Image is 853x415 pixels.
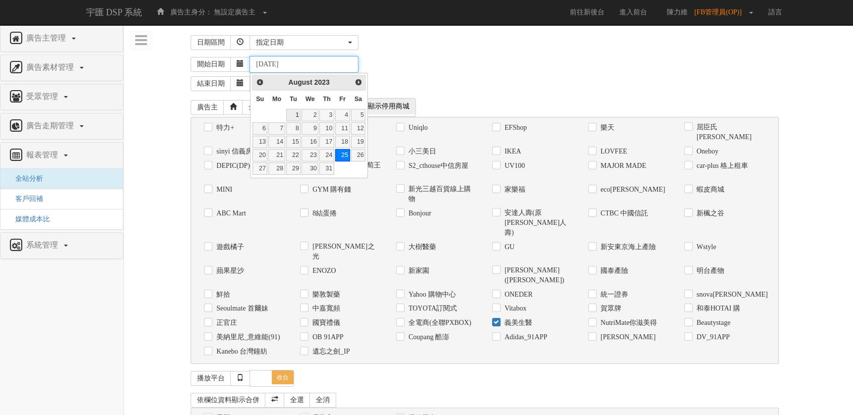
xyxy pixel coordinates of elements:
[214,242,244,252] label: 遊戲橘子
[694,290,765,300] label: snova[PERSON_NAME]
[351,109,366,121] a: 5
[319,122,334,135] a: 10
[286,149,301,161] a: 22
[272,96,281,103] span: Monday
[214,208,246,218] label: ABC Mart
[288,78,312,86] span: August
[310,242,381,261] label: [PERSON_NAME]之光
[310,318,340,328] label: 國寶禮儀
[502,304,526,313] label: Vitabox
[694,147,718,156] label: Oneboy
[694,332,730,342] label: DV_91APP
[24,34,71,42] span: 廣告主管理
[323,96,330,103] span: Thursday
[8,195,43,203] a: 客戶回補
[502,290,533,300] label: ONEDER
[310,208,337,218] label: 8結蛋捲
[242,100,269,115] a: 全選
[694,208,724,218] label: 新楓之谷
[286,136,301,148] a: 15
[272,370,294,384] span: 收合
[268,149,285,161] a: 21
[406,318,471,328] label: 全電商(全聯PXBOX)
[253,76,266,89] a: Prev
[598,123,614,133] label: 樂天
[310,266,336,276] label: ENOZO
[214,8,255,16] span: 無設定廣告主
[598,242,656,252] label: 新安東京海上產險
[662,8,693,16] span: 陳力維
[252,162,267,175] a: 27
[301,109,318,121] a: 2
[310,185,351,195] label: GYM 購有錢
[252,136,267,148] a: 13
[319,109,334,121] a: 3
[319,162,334,175] a: 31
[354,78,362,86] span: Next
[598,266,628,276] label: 國泰產險
[24,92,63,101] span: 受眾管理
[268,162,285,175] a: 28
[214,290,230,300] label: 鮮拾
[694,161,748,171] label: car-plus 格上租車
[290,96,297,103] span: Tuesday
[256,38,346,48] div: 指定日期
[252,149,267,161] a: 20
[406,332,449,342] label: Coupang 酷澎
[8,89,115,105] a: 受眾管理
[256,78,264,86] span: Prev
[694,242,716,252] label: Wstyle
[24,63,79,71] span: 廣告素材管理
[314,78,330,86] span: 2023
[301,136,318,148] a: 16
[170,8,212,16] span: 廣告主身分：
[8,175,43,182] a: 全站分析
[310,347,350,357] label: 遺忘之劍_IP
[286,162,301,175] a: 29
[301,149,318,161] a: 23
[214,347,267,357] label: Kanebo 台灣鐘紡
[214,304,268,313] label: Seoulmate 首爾妹
[406,123,428,133] label: Uniqlo
[598,147,627,156] label: LOVFEE
[319,149,334,161] a: 24
[598,318,657,328] label: NutriMate你滋美得
[694,185,724,195] label: 蝦皮商城
[502,208,573,238] label: 安達人壽(原[PERSON_NAME]人壽)
[214,318,237,328] label: 正官庄
[694,266,724,276] label: 明台產物
[598,185,665,195] label: eco[PERSON_NAME]
[406,147,436,156] label: 小三美日
[8,148,115,163] a: 報表管理
[301,122,318,135] a: 9
[406,161,468,171] label: S2_cthouse中信房屋
[214,185,232,195] label: MINI
[301,162,318,175] a: 30
[8,215,50,223] a: 媒體成本比
[286,109,301,121] a: 1
[8,238,115,254] a: 系統管理
[214,332,280,342] label: 美納里尼_意維能(91)
[502,265,573,285] label: [PERSON_NAME]([PERSON_NAME])
[406,208,431,218] label: Bonjour
[252,122,267,135] a: 6
[502,147,521,156] label: IKEA
[268,122,285,135] a: 7
[406,304,457,313] label: TOYOTA訂閱式
[598,304,621,313] label: 賀眾牌
[335,122,350,135] a: 11
[355,99,415,114] span: 不顯示停用商城
[694,8,747,16] span: [FB管理員(OP)]
[351,149,366,161] a: 26
[502,161,525,171] label: UV100
[351,136,366,148] a: 19
[502,318,532,328] label: 義美生醫
[286,122,301,135] a: 8
[335,109,350,121] a: 4
[406,242,436,252] label: 大樹醫藥
[214,123,234,133] label: 特力+
[310,290,340,300] label: 樂敦製藥
[214,161,250,171] label: DEPIC(DP)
